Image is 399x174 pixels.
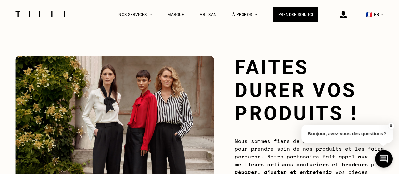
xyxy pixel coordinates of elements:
img: Menu déroulant à propos [255,14,257,15]
img: icône connexion [340,11,347,18]
p: Bonjour, avez-vous des questions? [301,125,393,143]
a: Prendre soin ici [273,7,318,22]
b: aux meilleurs artisans couturiers et brodeurs [235,153,368,168]
button: X [388,122,394,130]
img: Logo du service de couturière Tilli [13,11,68,17]
img: menu déroulant [380,14,383,15]
a: Artisan [200,12,217,17]
img: Menu déroulant [149,14,152,15]
a: Marque [168,12,184,17]
h1: Faites durer vos produits ! [235,56,384,125]
span: 🇫🇷 [366,11,372,17]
